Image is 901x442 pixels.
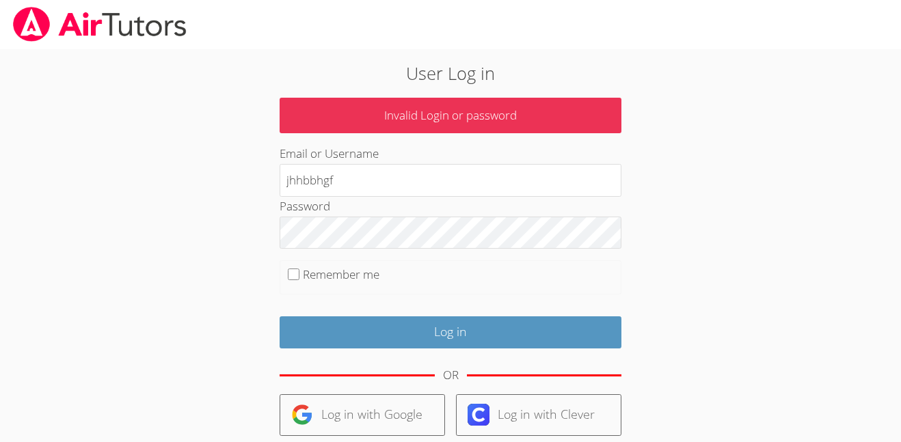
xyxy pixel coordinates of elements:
[443,365,459,385] div: OR
[456,394,621,436] a: Log in with Clever
[303,266,379,282] label: Remember me
[280,394,445,436] a: Log in with Google
[280,146,379,161] label: Email or Username
[280,98,621,134] p: Invalid Login or password
[291,404,313,426] img: google-logo-50288ca7cdecda66e5e0955fdab243c47b7ad437acaf1139b6f446037453330a.svg
[280,316,621,348] input: Log in
[280,198,330,214] label: Password
[207,60,694,86] h2: User Log in
[12,7,188,42] img: airtutors_banner-c4298cdbf04f3fff15de1276eac7730deb9818008684d7c2e4769d2f7ddbe033.png
[468,404,489,426] img: clever-logo-6eab21bc6e7a338710f1a6ff85c0baf02591cd810cc4098c63d3a4b26e2feb20.svg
